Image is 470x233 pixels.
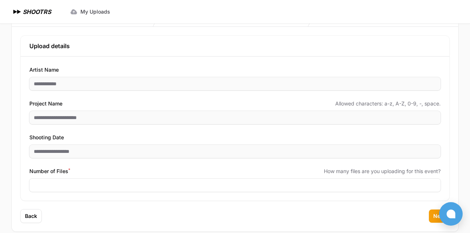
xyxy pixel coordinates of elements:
[12,7,51,16] a: SHOOTRS SHOOTRS
[439,202,463,226] button: Open chat window
[12,7,23,16] img: SHOOTRS
[29,65,59,74] span: Artist Name
[429,209,449,223] button: Next
[21,209,41,223] button: Back
[324,168,441,175] span: How many files are you uploading for this event?
[335,100,441,107] span: Allowed characters: a-z, A-Z, 0-9, -, space.
[23,7,51,16] h1: SHOOTRS
[29,42,441,50] h3: Upload details
[29,133,64,142] span: Shooting Date
[80,8,110,15] span: My Uploads
[29,167,70,176] span: Number of Files
[66,5,115,18] a: My Uploads
[433,212,445,220] span: Next
[29,99,62,108] span: Project Name
[25,212,37,220] span: Back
